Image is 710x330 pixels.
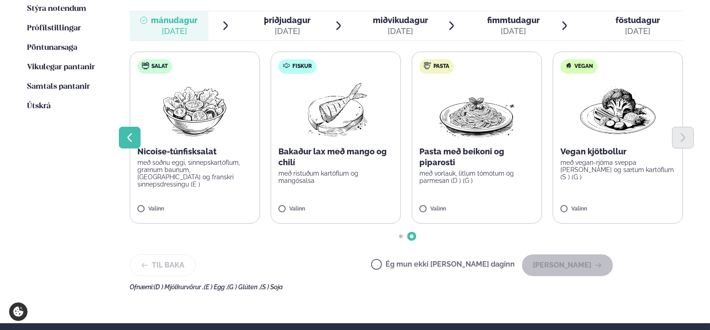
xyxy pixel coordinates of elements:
[204,283,227,291] span: (E ) Egg ,
[130,254,196,276] button: Til baka
[142,62,149,69] img: salad.svg
[419,170,534,184] p: með vorlauk, litlum tómötum og parmesan (D ) (G )
[151,63,168,70] span: Salat
[137,146,252,157] p: Nicoise-túnfisksalat
[424,62,431,69] img: pasta.svg
[119,127,141,148] button: Previous slide
[373,15,428,25] span: miðvikudagur
[27,83,90,91] span: Samtals pantanir
[296,81,376,139] img: Fish.png
[264,26,310,37] div: [DATE]
[154,283,204,291] span: (D ) Mjólkurvörur ,
[522,254,613,276] button: [PERSON_NAME]
[130,283,683,291] div: Ofnæmi:
[27,63,95,71] span: Vikulegar pantanir
[278,146,393,168] p: Bakaður lax með mango og chilí
[616,26,660,37] div: [DATE]
[27,43,77,53] a: Pöntunarsaga
[399,234,403,238] span: Go to slide 1
[27,24,81,32] span: Prófílstillingar
[373,26,428,37] div: [DATE]
[487,15,540,25] span: fimmtudagur
[27,5,86,13] span: Stýra notendum
[27,23,81,34] a: Prófílstillingar
[27,81,90,92] a: Samtals pantanir
[292,63,312,70] span: Fiskur
[27,44,77,52] span: Pöntunarsaga
[9,302,28,321] a: Cookie settings
[151,15,197,25] span: mánudagur
[410,234,414,238] span: Go to slide 2
[283,62,290,69] img: fish.svg
[27,102,51,110] span: Útskrá
[278,170,393,184] p: með ristuðum kartöflum og mangósalsa
[27,101,51,112] a: Útskrá
[260,283,283,291] span: (S ) Soja
[151,26,197,37] div: [DATE]
[264,15,310,25] span: þriðjudagur
[437,81,517,139] img: Spagetti.png
[227,283,260,291] span: (G ) Glúten ,
[419,146,534,168] p: Pasta með beikoni og piparosti
[27,62,95,73] a: Vikulegar pantanir
[565,62,572,69] img: Vegan.svg
[574,63,593,70] span: Vegan
[487,26,540,37] div: [DATE]
[578,81,658,139] img: Vegan.png
[560,146,675,157] p: Vegan kjötbollur
[27,4,86,14] a: Stýra notendum
[137,159,252,188] p: með soðnu eggi, sinnepskartöflum, grænum baunum, [GEOGRAPHIC_DATA] og franskri sinnepsdressingu (E )
[672,127,694,148] button: Next slide
[560,159,675,181] p: með vegan-rjóma sveppa [PERSON_NAME] og sætum kartöflum (S ) (G )
[616,15,660,25] span: föstudagur
[155,81,235,139] img: Salad.png
[433,63,449,70] span: Pasta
